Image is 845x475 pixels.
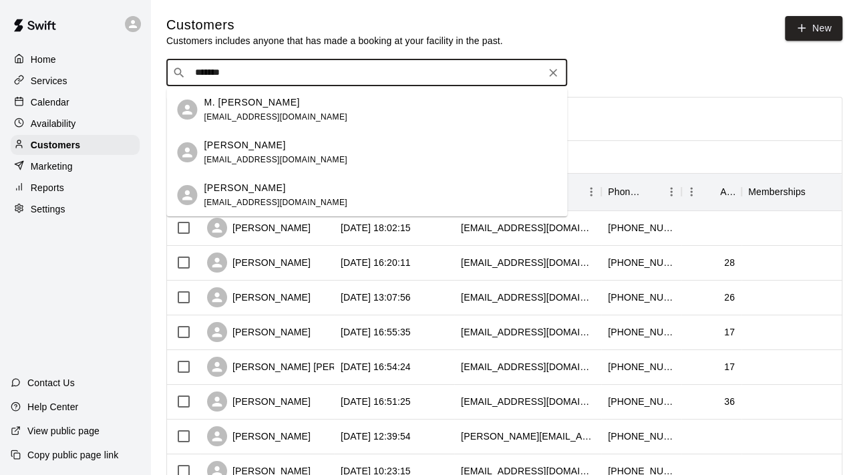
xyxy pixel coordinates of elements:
[461,395,595,408] div: dghost2220@gmail.com
[461,291,595,304] div: zlittle13@yahoo.com
[31,74,67,88] p: Services
[724,256,735,269] div: 28
[724,360,735,373] div: 17
[608,221,675,234] div: +16053911786
[177,142,197,162] div: Hayden Thorton
[748,173,806,210] div: Memberships
[341,430,411,443] div: 2025-08-02 12:39:54
[785,16,842,41] a: New
[204,138,285,152] p: [PERSON_NAME]
[454,173,601,210] div: Email
[31,138,80,152] p: Customers
[207,287,311,307] div: [PERSON_NAME]
[166,16,503,34] h5: Customers
[341,221,411,234] div: 2025-08-25 18:02:15
[681,182,701,202] button: Menu
[724,395,735,408] div: 36
[643,182,661,201] button: Sort
[461,430,595,443] div: danielle.dowell12@gmail.com
[720,173,735,210] div: Age
[27,448,118,462] p: Copy public page link
[11,199,140,219] a: Settings
[461,360,595,373] div: weilandbenbo@yahoo.com
[461,221,595,234] div: joleenvarie@hotmail.com
[31,202,65,216] p: Settings
[11,71,140,91] a: Services
[166,59,567,86] div: Search customers by name or email
[207,322,311,342] div: [PERSON_NAME]
[461,325,595,339] div: uriahjennesse@gmail.com
[11,114,140,134] a: Availability
[204,181,285,195] p: [PERSON_NAME]
[681,173,741,210] div: Age
[341,360,411,373] div: 2025-08-03 16:54:24
[806,182,824,201] button: Sort
[207,426,311,446] div: [PERSON_NAME]
[608,360,675,373] div: +16059818290
[11,135,140,155] a: Customers
[581,182,601,202] button: Menu
[608,256,675,269] div: +16055932595
[207,253,311,273] div: [PERSON_NAME]
[31,160,73,173] p: Marketing
[11,49,140,69] a: Home
[608,291,675,304] div: +16055458330
[11,178,140,198] a: Reports
[204,155,347,164] span: [EMAIL_ADDRESS][DOMAIN_NAME]
[341,256,411,269] div: 2025-08-17 16:20:11
[207,218,311,238] div: [PERSON_NAME]
[661,182,681,202] button: Menu
[31,181,64,194] p: Reports
[204,112,347,122] span: [EMAIL_ADDRESS][DOMAIN_NAME]
[11,156,140,176] a: Marketing
[701,182,720,201] button: Sort
[27,424,100,438] p: View public page
[177,100,197,120] div: M. Tyler Thorton
[601,173,681,210] div: Phone Number
[608,173,643,210] div: Phone Number
[207,391,311,412] div: [PERSON_NAME]
[11,92,140,112] a: Calendar
[461,256,595,269] div: bbissonette003@gmail.com
[544,63,562,82] button: Clear
[608,395,675,408] div: +16058632159
[27,400,78,414] p: Help Center
[31,53,56,66] p: Home
[341,395,411,408] div: 2025-08-03 16:51:25
[608,430,675,443] div: +17209379248
[177,185,197,205] div: Billie Thorton
[341,325,411,339] div: 2025-08-03 16:55:35
[608,325,675,339] div: +16054160748
[27,376,75,389] p: Contact Us
[724,325,735,339] div: 17
[31,117,76,130] p: Availability
[204,96,300,110] p: M. [PERSON_NAME]
[724,291,735,304] div: 26
[207,357,391,377] div: [PERSON_NAME] [PERSON_NAME]
[166,34,503,47] p: Customers includes anyone that has made a booking at your facility in the past.
[341,291,411,304] div: 2025-08-07 13:07:56
[31,96,69,109] p: Calendar
[204,198,347,207] span: [EMAIL_ADDRESS][DOMAIN_NAME]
